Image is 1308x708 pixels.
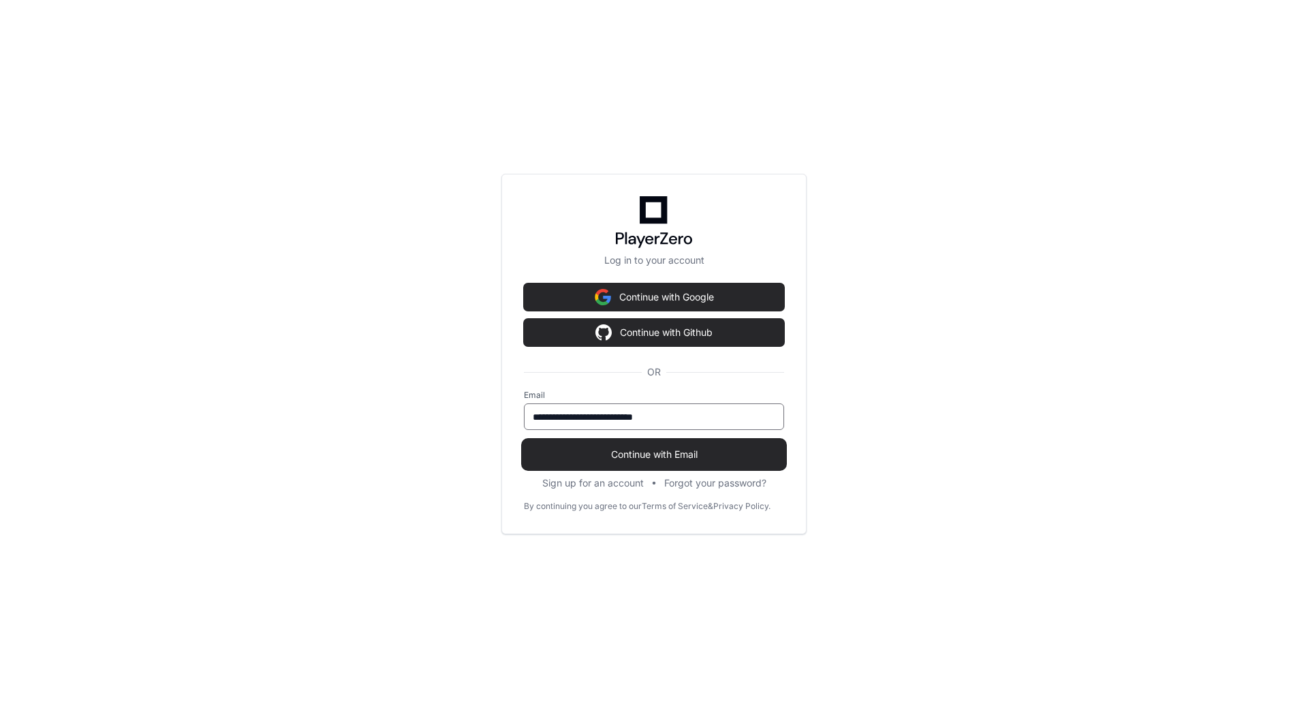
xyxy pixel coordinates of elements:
button: Forgot your password? [664,476,766,490]
p: Log in to your account [524,253,784,267]
button: Continue with Email [524,441,784,468]
a: Privacy Policy. [713,501,770,512]
label: Email [524,390,784,401]
button: Continue with Google [524,283,784,311]
button: Sign up for an account [542,476,644,490]
img: Sign in with google [595,319,612,346]
div: By continuing you agree to our [524,501,642,512]
span: Continue with Email [524,448,784,461]
span: OR [642,365,666,379]
button: Continue with Github [524,319,784,346]
a: Terms of Service [642,501,708,512]
img: Sign in with google [595,283,611,311]
div: & [708,501,713,512]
